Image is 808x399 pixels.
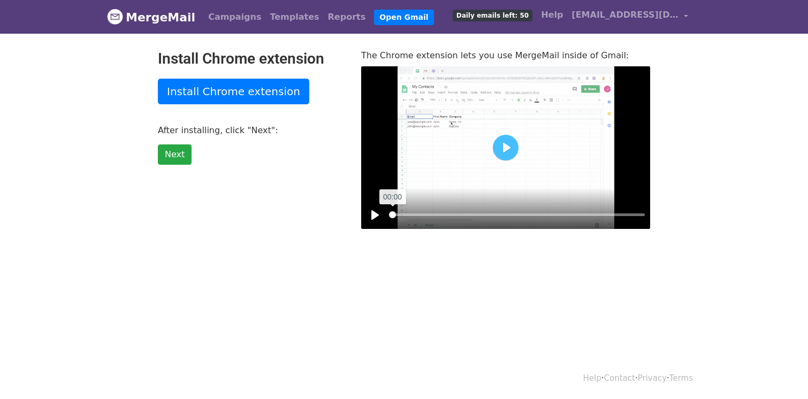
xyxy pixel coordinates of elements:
h2: Install Chrome extension [158,50,345,68]
a: Daily emails left: 50 [448,4,537,26]
input: Seek [389,210,645,220]
a: Privacy [638,373,667,383]
a: Help [583,373,601,383]
a: MergeMail [107,6,195,28]
a: Open Gmail [374,10,433,25]
p: The Chrome extension lets you use MergeMail inside of Gmail: [361,50,650,61]
button: Play [493,135,519,160]
button: Play [367,206,384,224]
span: Daily emails left: 50 [453,10,532,21]
a: Contact [604,373,635,383]
span: [EMAIL_ADDRESS][DOMAIN_NAME] [571,9,679,21]
a: [EMAIL_ADDRESS][DOMAIN_NAME] [567,4,692,29]
img: MergeMail logo [107,9,123,25]
p: After installing, click "Next": [158,125,345,136]
a: Templates [265,6,323,28]
a: Reports [324,6,370,28]
a: Campaigns [204,6,265,28]
a: Terms [669,373,693,383]
a: Help [537,4,567,26]
a: Next [158,144,192,165]
a: Install Chrome extension [158,79,309,104]
iframe: Chat Widget [754,348,808,399]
